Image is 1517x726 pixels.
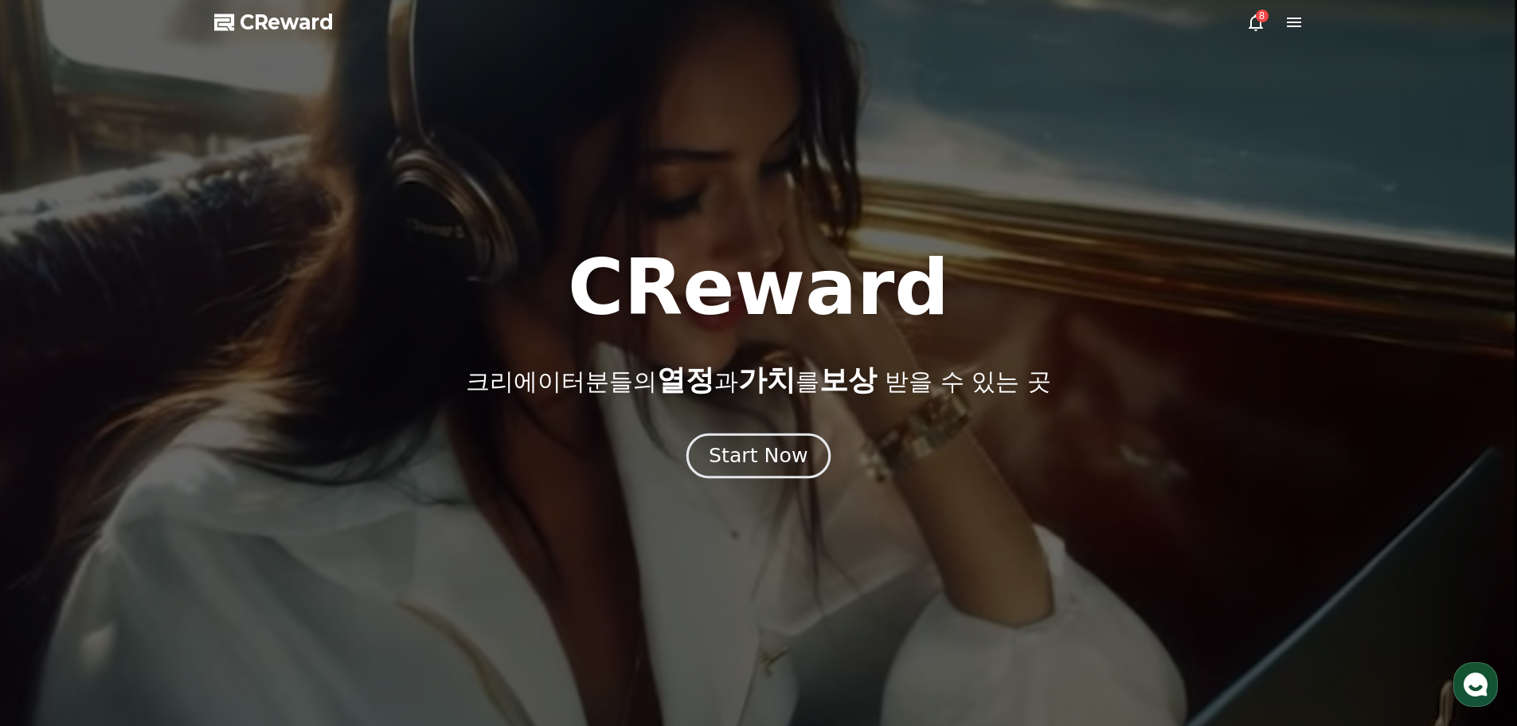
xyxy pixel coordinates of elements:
a: 대화 [105,505,205,545]
button: Start Now [686,433,831,478]
span: 열정 [657,363,714,396]
div: 8 [1256,10,1269,22]
div: Start Now [709,442,807,469]
p: 크리에이터분들의 과 를 받을 수 있는 곳 [466,364,1050,396]
a: CReward [214,10,334,35]
h1: CReward [568,249,949,326]
span: 가치 [738,363,796,396]
span: 대화 [146,530,165,543]
span: 홈 [50,529,60,542]
a: Start Now [690,450,827,465]
a: 홈 [5,505,105,545]
a: 8 [1246,13,1265,32]
a: 설정 [205,505,306,545]
span: CReward [240,10,334,35]
span: 설정 [246,529,265,542]
span: 보상 [819,363,877,396]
